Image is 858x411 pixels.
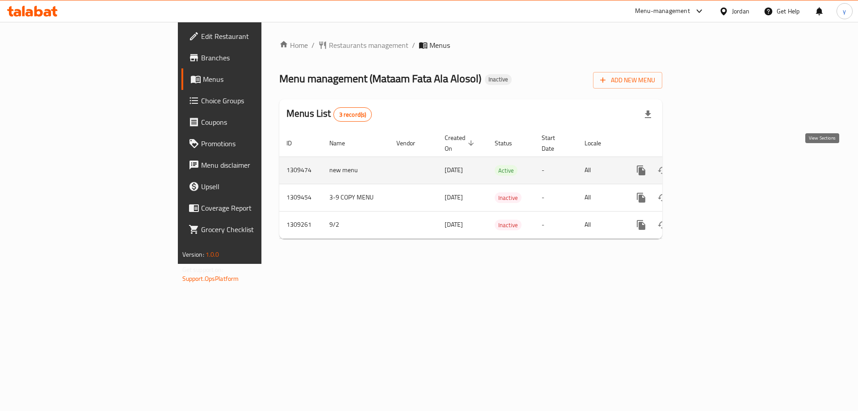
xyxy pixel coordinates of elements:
a: Coupons [181,111,321,133]
a: Branches [181,47,321,68]
span: Promotions [201,138,314,149]
a: Edit Restaurant [181,25,321,47]
span: Coverage Report [201,203,314,213]
a: Menu disclaimer [181,154,321,176]
li: / [412,40,415,51]
a: Coverage Report [181,197,321,219]
div: Inactive [485,74,512,85]
span: [DATE] [445,191,463,203]
button: Add New Menu [593,72,662,89]
span: y [843,6,846,16]
span: Created On [445,132,477,154]
td: All [577,184,623,211]
a: Support.OpsPlatform [182,273,239,284]
div: Export file [637,104,659,125]
td: 9/2 [322,211,389,238]
a: Menus [181,68,321,90]
a: Promotions [181,133,321,154]
div: Total records count [333,107,372,122]
span: Menu management ( Mataam Fata Ala Alosol ) [279,68,481,89]
th: Actions [623,130,723,157]
span: Edit Restaurant [201,31,314,42]
td: - [534,184,577,211]
a: Restaurants management [318,40,408,51]
span: Name [329,138,357,148]
button: more [631,187,652,208]
td: - [534,211,577,238]
div: Inactive [495,192,522,203]
td: new menu [322,157,389,184]
span: Start Date [542,132,567,154]
td: 3-9 COPY MENU [322,184,389,211]
div: Menu-management [635,6,690,17]
button: more [631,160,652,181]
span: Menus [203,74,314,85]
span: Status [495,138,524,148]
td: All [577,157,623,184]
h2: Menus List [286,107,372,122]
span: Grocery Checklist [201,224,314,235]
span: Branches [201,52,314,63]
a: Grocery Checklist [181,219,321,240]
div: Jordan [732,6,749,16]
span: 1.0.0 [206,249,219,260]
span: Choice Groups [201,95,314,106]
span: ID [286,138,303,148]
td: - [534,157,577,184]
span: Inactive [495,220,522,230]
span: Locale [585,138,613,148]
span: Menu disclaimer [201,160,314,170]
span: Get support on: [182,264,223,275]
span: [DATE] [445,164,463,176]
a: Upsell [181,176,321,197]
span: Version: [182,249,204,260]
span: Vendor [396,138,427,148]
span: Upsell [201,181,314,192]
button: Change Status [652,187,673,208]
span: 3 record(s) [334,110,372,119]
table: enhanced table [279,130,723,239]
a: Choice Groups [181,90,321,111]
span: Coupons [201,117,314,127]
button: Change Status [652,214,673,236]
nav: breadcrumb [279,40,662,51]
span: Restaurants management [329,40,408,51]
span: Active [495,165,517,176]
button: more [631,214,652,236]
span: Inactive [485,76,512,83]
span: Menus [429,40,450,51]
span: [DATE] [445,219,463,230]
span: Add New Menu [600,75,655,86]
span: Inactive [495,193,522,203]
td: All [577,211,623,238]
